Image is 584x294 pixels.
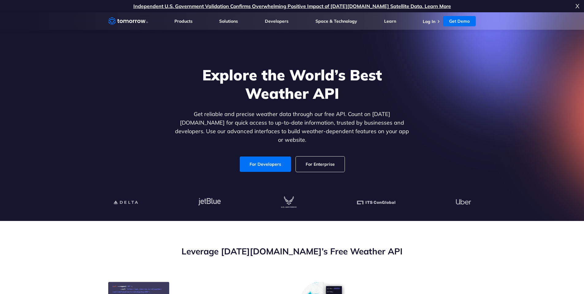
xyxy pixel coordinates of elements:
a: Solutions [219,18,238,24]
a: Learn [384,18,396,24]
a: Get Demo [443,16,476,26]
a: Independent U.S. Government Validation Confirms Overwhelming Positive Impact of [DATE][DOMAIN_NAM... [133,3,451,9]
a: Home link [108,17,148,26]
a: For Developers [240,157,291,172]
a: For Enterprise [296,157,345,172]
a: Space & Technology [315,18,357,24]
a: Log In [423,19,435,24]
a: Developers [265,18,288,24]
p: Get reliable and precise weather data through our free API. Count on [DATE][DOMAIN_NAME] for quic... [174,110,410,144]
h1: Explore the World’s Best Weather API [174,66,410,103]
a: Products [174,18,193,24]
